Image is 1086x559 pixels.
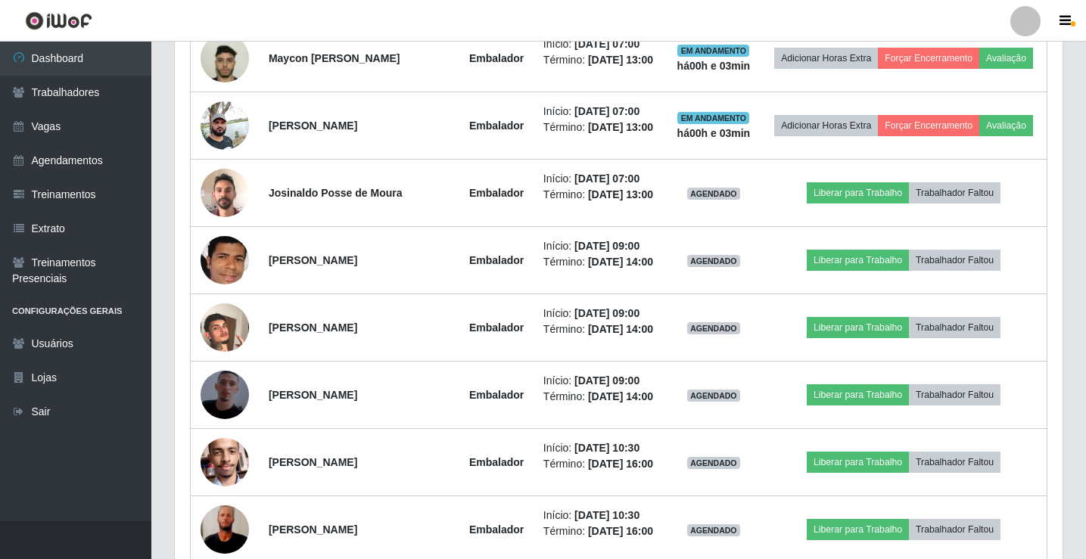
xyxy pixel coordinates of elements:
[774,115,878,136] button: Adicionar Horas Extra
[677,112,749,124] span: EM ANDAMENTO
[588,54,653,66] time: [DATE] 13:00
[543,238,658,254] li: Início:
[201,160,249,225] img: 1749319622853.jpeg
[588,458,653,470] time: [DATE] 16:00
[878,115,979,136] button: Forçar Encerramento
[687,255,740,267] span: AGENDADO
[543,120,658,135] li: Término:
[588,256,653,268] time: [DATE] 14:00
[269,321,357,334] strong: [PERSON_NAME]
[807,182,909,203] button: Liberar para Trabalho
[201,352,249,438] img: 1754597201428.jpeg
[588,121,653,133] time: [DATE] 13:00
[469,456,524,468] strong: Embalador
[201,430,249,494] img: 1672321349967.jpeg
[807,317,909,338] button: Liberar para Trabalho
[807,452,909,473] button: Liberar para Trabalho
[469,254,524,266] strong: Embalador
[687,524,740,536] span: AGENDADO
[574,307,639,319] time: [DATE] 09:00
[269,187,403,199] strong: Josinaldo Posse de Moura
[574,38,639,50] time: [DATE] 07:00
[909,250,1000,271] button: Trabalhador Faltou
[543,523,658,539] li: Término:
[774,48,878,69] button: Adicionar Horas Extra
[469,187,524,199] strong: Embalador
[588,188,653,200] time: [DATE] 13:00
[807,519,909,540] button: Liberar para Trabalho
[687,457,740,469] span: AGENDADO
[677,60,751,72] strong: há 00 h e 03 min
[25,11,92,30] img: CoreUI Logo
[469,321,524,334] strong: Embalador
[909,519,1000,540] button: Trabalhador Faltou
[588,323,653,335] time: [DATE] 14:00
[469,52,524,64] strong: Embalador
[269,523,357,536] strong: [PERSON_NAME]
[807,250,909,271] button: Liberar para Trabalho
[201,284,249,371] img: 1726002463138.jpeg
[574,105,639,117] time: [DATE] 07:00
[201,93,249,157] img: 1702417487415.jpeg
[588,390,653,402] time: [DATE] 14:00
[909,452,1000,473] button: Trabalhador Faltou
[543,389,658,405] li: Término:
[909,182,1000,203] button: Trabalhador Faltou
[543,440,658,456] li: Início:
[469,389,524,401] strong: Embalador
[543,254,658,270] li: Término:
[677,127,751,139] strong: há 00 h e 03 min
[687,188,740,200] span: AGENDADO
[574,509,639,521] time: [DATE] 10:30
[269,389,357,401] strong: [PERSON_NAME]
[269,456,357,468] strong: [PERSON_NAME]
[574,442,639,454] time: [DATE] 10:30
[687,322,740,334] span: AGENDADO
[677,45,749,57] span: EM ANDAMENTO
[269,120,357,132] strong: [PERSON_NAME]
[543,104,658,120] li: Início:
[543,187,658,203] li: Término:
[201,15,249,101] img: 1701122891826.jpeg
[543,508,658,523] li: Início:
[269,52,400,64] strong: Maycon [PERSON_NAME]
[469,120,524,132] strong: Embalador
[574,374,639,387] time: [DATE] 09:00
[909,384,1000,405] button: Trabalhador Faltou
[574,172,639,185] time: [DATE] 07:00
[543,306,658,321] li: Início:
[543,52,658,68] li: Término:
[909,317,1000,338] button: Trabalhador Faltou
[878,48,979,69] button: Forçar Encerramento
[543,321,658,337] li: Término:
[543,373,658,389] li: Início:
[979,48,1033,69] button: Avaliação
[543,36,658,52] li: Início:
[574,240,639,252] time: [DATE] 09:00
[687,390,740,402] span: AGENDADO
[469,523,524,536] strong: Embalador
[201,226,249,295] img: 1709861924003.jpeg
[543,456,658,472] li: Término:
[588,525,653,537] time: [DATE] 16:00
[979,115,1033,136] button: Avaliação
[807,384,909,405] button: Liberar para Trabalho
[543,171,658,187] li: Início:
[269,254,357,266] strong: [PERSON_NAME]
